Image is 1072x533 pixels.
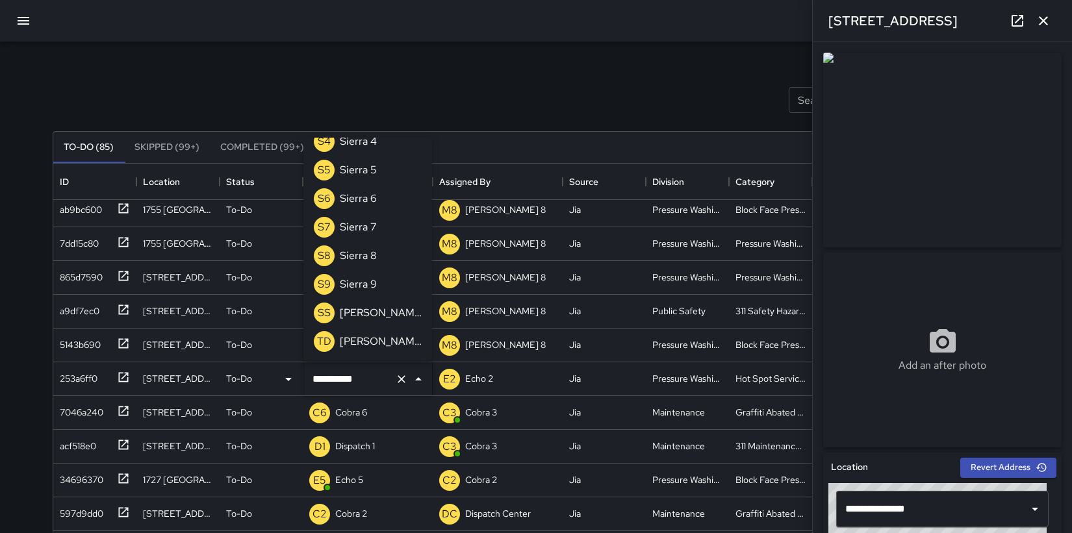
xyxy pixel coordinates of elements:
[318,162,331,178] p: S5
[318,305,331,321] p: SS
[55,198,102,216] div: ab9bc600
[335,440,375,452] p: Dispatch 1
[569,271,581,284] div: Jia
[226,440,252,452] p: To-Do
[143,440,213,452] div: 827 Broadway
[340,334,422,349] p: [PERSON_NAME]
[317,334,331,349] p: TD
[569,203,581,216] div: Jia
[652,271,722,284] div: Pressure Washing
[53,132,124,163] button: To-Do (85)
[55,232,99,250] div: 7dd15c80
[143,507,213,520] div: 230 Bay Place
[569,406,581,419] div: Jia
[735,164,774,200] div: Category
[210,132,314,163] button: Completed (99+)
[735,203,806,216] div: Block Face Pressure Washed
[143,473,213,486] div: 1727 Broadway
[465,406,497,419] p: Cobra 3
[442,439,457,454] p: C3
[652,473,722,486] div: Pressure Washing
[318,191,331,206] p: S6
[53,164,136,200] div: ID
[465,271,546,284] p: [PERSON_NAME] 8
[55,333,101,351] div: 5143b690
[340,134,377,149] p: Sierra 4
[442,270,457,286] p: M8
[442,304,457,319] p: M8
[143,406,213,419] div: 1701 Broadway
[313,473,326,488] p: E5
[465,473,497,486] p: Cobra 2
[569,507,581,520] div: Jia
[226,338,252,351] p: To-Do
[226,372,252,385] p: To-Do
[465,440,497,452] p: Cobra 3
[409,370,428,388] button: Close
[335,473,363,486] p: Echo 5
[55,367,97,385] div: 253a6ff0
[442,506,457,522] p: DC
[313,405,327,421] p: C6
[318,277,331,292] p: S9
[340,248,377,264] p: Sierra 8
[143,237,213,250] div: 1755 Broadway
[335,406,367,419] p: Cobra 6
[439,164,491,200] div: Assigned By
[143,203,213,216] div: 1755 Broadway
[143,372,213,385] div: 351 17th Street
[735,338,806,351] div: Block Face Pressure Washed
[124,132,210,163] button: Skipped (99+)
[226,304,252,317] p: To-Do
[569,304,581,317] div: Jia
[442,236,457,252] p: M8
[465,304,546,317] p: [PERSON_NAME] 8
[569,440,581,452] div: Jia
[340,162,377,178] p: Sierra 5
[55,468,103,486] div: 34696370
[136,164,220,200] div: Location
[226,237,252,250] p: To-Do
[55,266,103,284] div: 865d7590
[226,473,252,486] p: To-Do
[226,203,252,216] p: To-Do
[442,338,457,353] p: M8
[735,372,806,385] div: Hot Spot Serviced
[652,304,706,317] div: Public Safety
[465,372,493,385] p: Echo 2
[442,203,457,218] p: M8
[318,248,331,264] p: S8
[465,338,546,351] p: [PERSON_NAME] 8
[443,371,456,387] p: E2
[143,271,213,284] div: 519 18th Street
[226,164,255,200] div: Status
[465,203,546,216] p: [PERSON_NAME] 8
[735,237,806,250] div: Pressure Washing Hotspot List Completed
[226,271,252,284] p: To-Do
[652,237,722,250] div: Pressure Washing
[569,473,581,486] div: Jia
[729,164,812,200] div: Category
[569,164,598,200] div: Source
[220,164,303,200] div: Status
[335,507,367,520] p: Cobra 2
[143,304,213,317] div: 1703 Telegraph Avenue
[735,440,806,452] div: 311 Maintenance Related Issue Reported
[735,473,806,486] div: Block Face Pressure Washed
[652,440,705,452] div: Maintenance
[313,506,327,522] p: C2
[433,164,563,200] div: Assigned By
[318,134,331,149] p: S4
[569,338,581,351] div: Jia
[303,164,433,200] div: Assigned To
[340,277,377,292] p: Sierra 9
[392,370,411,388] button: Clear
[442,473,457,488] p: C2
[226,507,252,520] p: To-Do
[340,191,377,206] p: Sierra 6
[569,237,581,250] div: Jia
[226,406,252,419] p: To-Do
[465,237,546,250] p: [PERSON_NAME] 8
[563,164,646,200] div: Source
[652,338,722,351] div: Pressure Washing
